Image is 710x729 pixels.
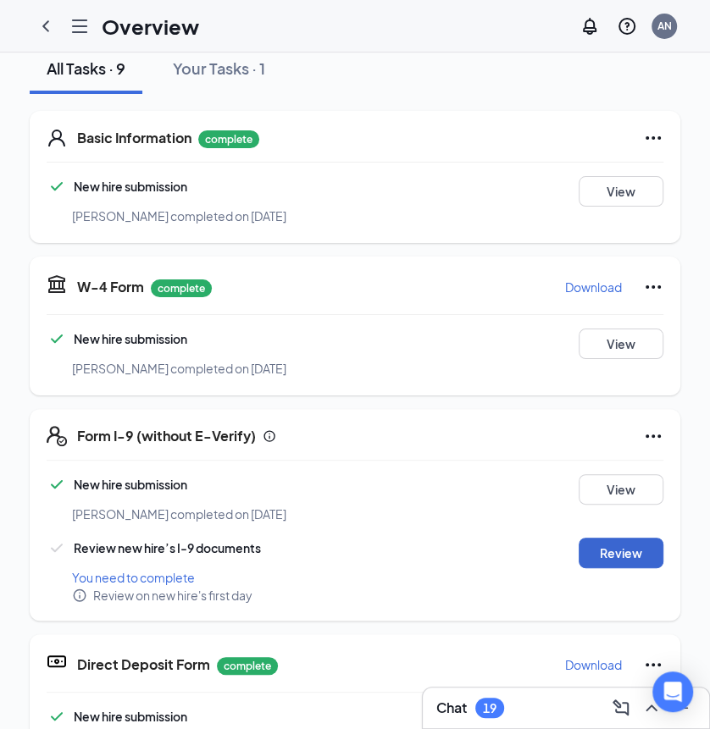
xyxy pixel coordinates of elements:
svg: Info [263,429,276,443]
svg: Ellipses [643,277,663,297]
h1: Overview [102,12,199,41]
span: Review on new hire's first day [93,587,252,604]
svg: Checkmark [47,474,67,494]
div: 19 [483,701,496,715]
svg: Notifications [580,16,600,36]
svg: Ellipses [643,654,663,675]
span: New hire submission [74,477,187,492]
svg: Ellipses [643,128,663,148]
button: View [579,474,663,505]
span: New hire submission [74,331,187,346]
span: New hire submission [74,179,187,194]
svg: User [47,128,67,148]
span: You need to complete [72,570,195,585]
p: complete [198,130,259,148]
span: [PERSON_NAME] completed on [DATE] [72,361,286,376]
span: Review new hire’s I-9 documents [74,540,261,555]
button: Review [579,538,663,568]
p: complete [217,657,278,675]
h3: Chat [436,699,467,717]
span: New hire submission [74,709,187,724]
button: ChevronUp [638,694,665,721]
h5: W-4 Form [77,278,144,296]
svg: Info [72,588,87,603]
svg: ComposeMessage [611,698,631,718]
svg: DirectDepositIcon [47,651,67,671]
button: View [579,329,663,359]
svg: TaxGovernmentIcon [47,273,67,294]
div: All Tasks · 9 [47,58,125,79]
button: ComposeMessage [607,694,635,721]
span: [PERSON_NAME] completed on [DATE] [72,506,286,522]
svg: ChevronLeft [36,16,56,36]
svg: Checkmark [47,329,67,349]
div: Your Tasks · 1 [173,58,265,79]
button: View [579,176,663,207]
svg: Checkmark [47,706,67,726]
svg: FormI9EVerifyIcon [47,426,67,446]
svg: Hamburger [69,16,90,36]
div: Open Intercom Messenger [652,671,693,712]
svg: Ellipses [643,426,663,446]
h5: Basic Information [77,129,191,147]
svg: Checkmark [47,538,67,558]
p: Download [565,656,622,673]
svg: QuestionInfo [617,16,637,36]
div: AN [657,19,672,33]
span: [PERSON_NAME] completed on [DATE] [72,208,286,224]
button: Download [564,651,623,678]
h5: Form I-9 (without E-Verify) [77,427,256,445]
svg: Checkmark [47,176,67,196]
h5: Direct Deposit Form [77,655,210,674]
svg: ChevronUp [641,698,662,718]
p: complete [151,279,212,297]
p: Download [565,279,622,295]
button: Download [564,273,623,301]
